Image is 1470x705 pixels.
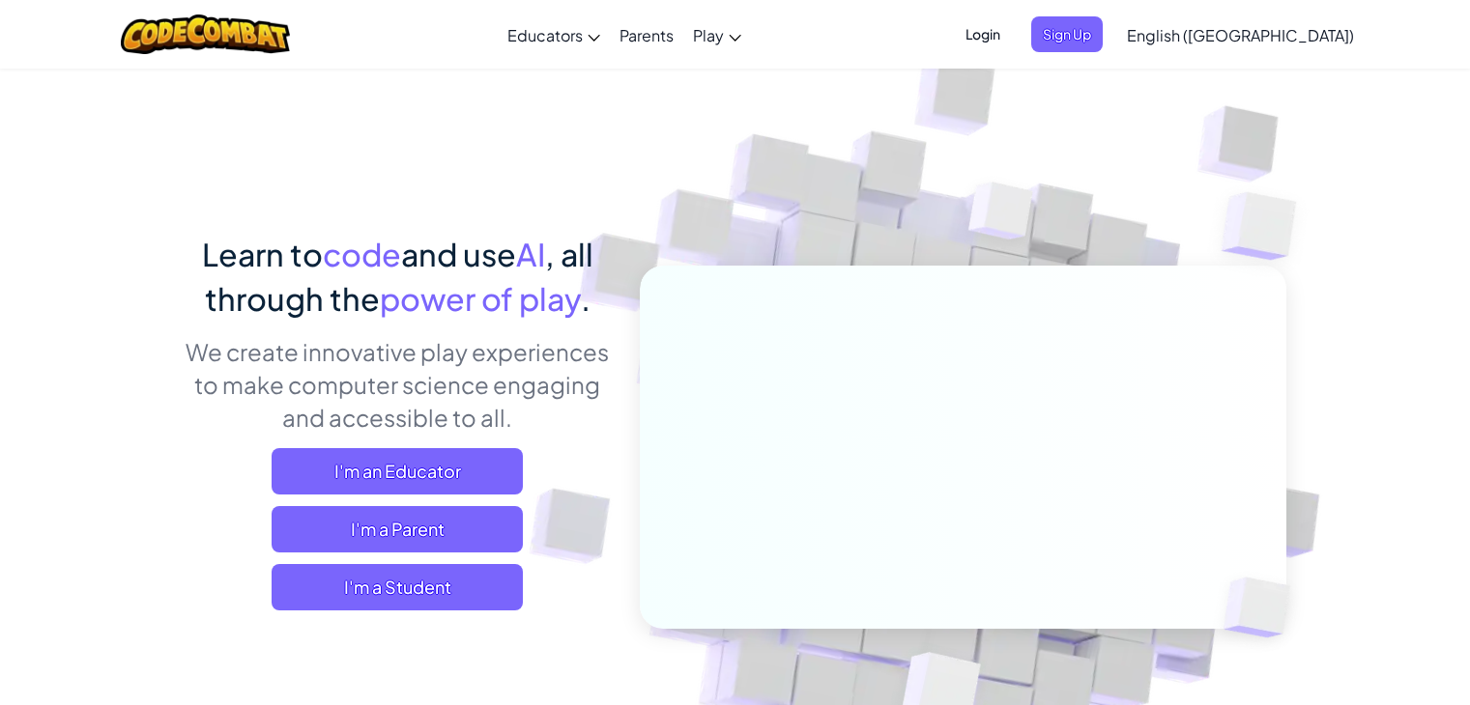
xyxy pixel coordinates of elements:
[516,235,545,273] span: AI
[202,235,323,273] span: Learn to
[1183,145,1350,308] img: Overlap cubes
[1191,537,1336,678] img: Overlap cubes
[272,448,523,494] a: I'm an Educator
[693,25,724,45] span: Play
[1127,25,1354,45] span: English ([GEOGRAPHIC_DATA])
[380,279,581,318] span: power of play
[323,235,401,273] span: code
[272,564,523,610] button: I'm a Student
[185,335,611,434] p: We create innovative play experiences to make computer science engaging and accessible to all.
[121,14,290,54] img: CodeCombat logo
[401,235,516,273] span: and use
[1117,9,1364,61] a: English ([GEOGRAPHIC_DATA])
[932,144,1071,288] img: Overlap cubes
[610,9,683,61] a: Parents
[272,506,523,552] a: I'm a Parent
[498,9,610,61] a: Educators
[581,279,591,318] span: .
[954,16,1012,52] button: Login
[1031,16,1103,52] button: Sign Up
[683,9,751,61] a: Play
[507,25,583,45] span: Educators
